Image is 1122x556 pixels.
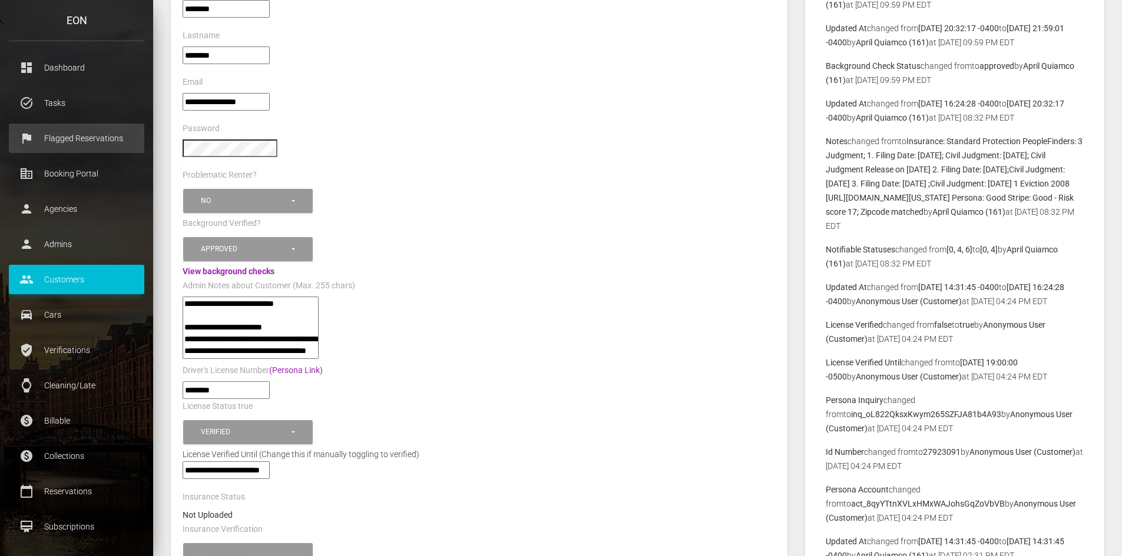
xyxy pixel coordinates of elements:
[18,518,135,535] p: Subscriptions
[826,21,1084,49] p: changed from to by at [DATE] 09:59 PM EDT
[826,447,864,457] b: Id Number
[18,482,135,500] p: Reservations
[826,24,867,33] b: Updated At
[826,355,1084,384] p: changed from to by at [DATE] 04:24 PM EDT
[183,510,233,520] strong: Not Uploaded
[18,447,135,465] p: Collections
[183,491,245,503] label: Insurance Status
[826,393,1084,435] p: changed from to by at [DATE] 04:24 PM EDT
[183,169,257,181] label: Problematic Renter?
[826,282,867,292] b: Updated At
[174,447,785,461] div: License Verified Until (Change this if manually toggling to verified)
[9,88,144,118] a: task_alt Tasks
[183,189,313,213] button: No
[183,76,203,88] label: Email
[183,401,253,412] label: License Status true
[979,61,1014,71] b: approved
[826,482,1084,525] p: changed from to by at [DATE] 04:24 PM EDT
[826,245,895,254] b: Notifiable Statuses
[856,113,929,122] b: April Quiamco (161)
[269,365,323,375] a: (Persona Link)
[826,537,867,546] b: Updated At
[856,297,962,306] b: Anonymous User (Customer)
[9,300,144,329] a: drive_eta Cars
[856,372,962,381] b: Anonymous User (Customer)
[183,237,313,261] button: Approved
[9,159,144,188] a: corporate_fare Booking Portal
[826,318,1084,346] p: changed from to by at [DATE] 04:24 PM EDT
[18,412,135,430] p: Billable
[918,282,999,292] b: [DATE] 14:31:45 -0400
[923,447,961,457] b: 27923091
[9,371,144,400] a: watch Cleaning/Late
[826,136,848,146] b: Notes
[959,320,974,329] b: true
[18,165,135,182] p: Booking Portal
[183,267,274,276] a: View background checks
[18,341,135,359] p: Verifications
[9,265,144,294] a: people Customers
[9,512,144,541] a: card_membership Subscriptions
[183,420,313,444] button: Verified
[9,194,144,224] a: person Agencies
[18,59,135,76] p: Dashboard
[183,365,323,377] label: Driver's License Number
[856,38,929,47] b: April Quiamco (161)
[826,280,1084,308] p: changed from to by at [DATE] 04:24 PM EDT
[826,242,1084,271] p: changed from to by at [DATE] 08:32 PM EDT
[9,406,144,435] a: paid Billable
[918,99,999,108] b: [DATE] 16:24:28 -0400
[201,427,290,437] div: Verified
[9,229,144,259] a: person Admins
[826,96,1084,125] p: changed from to by at [DATE] 08:32 PM EDT
[826,136,1083,217] b: Insurance: Standard Protection PeopleFinders: 3 Judgment; 1. Filing Date: [DATE]; Civil Judgment:...
[826,134,1084,233] p: changed from to by at [DATE] 08:32 PM EDT
[826,358,901,367] b: License Verified Until
[18,200,135,218] p: Agencies
[918,537,999,546] b: [DATE] 14:31:45 -0400
[18,129,135,147] p: Flagged Reservations
[18,377,135,394] p: Cleaning/Late
[183,280,355,292] label: Admin Notes about Customer (Max. 255 chars)
[826,320,883,329] b: License Verified
[826,445,1084,473] p: changed from to by at [DATE] 04:24 PM EDT
[9,477,144,506] a: calendar_today Reservations
[851,499,1005,508] b: act_8qyYTtnXVLxHMxWAJohsGqZoVbVB
[826,485,889,494] b: Persona Account
[969,447,1075,457] b: Anonymous User (Customer)
[18,94,135,112] p: Tasks
[183,30,220,42] label: Lastname
[826,395,883,405] b: Persona Inquiry
[980,245,998,254] b: [0, 4]
[9,124,144,153] a: flag Flagged Reservations
[183,218,261,229] label: Background Verified?
[946,245,972,254] b: [0, 4, 6]
[851,409,1001,419] b: inq_oL822QksxKwym265SZFJA81b4A93
[826,61,921,71] b: Background Check Status
[201,196,290,206] div: No
[826,59,1084,87] p: changed from to by at [DATE] 09:59 PM EDT
[826,99,867,108] b: Updated At
[201,244,290,254] div: Approved
[9,53,144,82] a: dashboard Dashboard
[918,24,999,33] b: [DATE] 20:32:17 -0400
[18,271,135,288] p: Customers
[9,335,144,365] a: verified_user Verifications
[934,320,952,329] b: false
[18,306,135,324] p: Cars
[18,235,135,253] p: Admins
[183,524,263,535] label: Insurance Verification
[183,123,220,135] label: Password
[932,207,1005,217] b: April Quiamco (161)
[9,441,144,471] a: paid Collections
